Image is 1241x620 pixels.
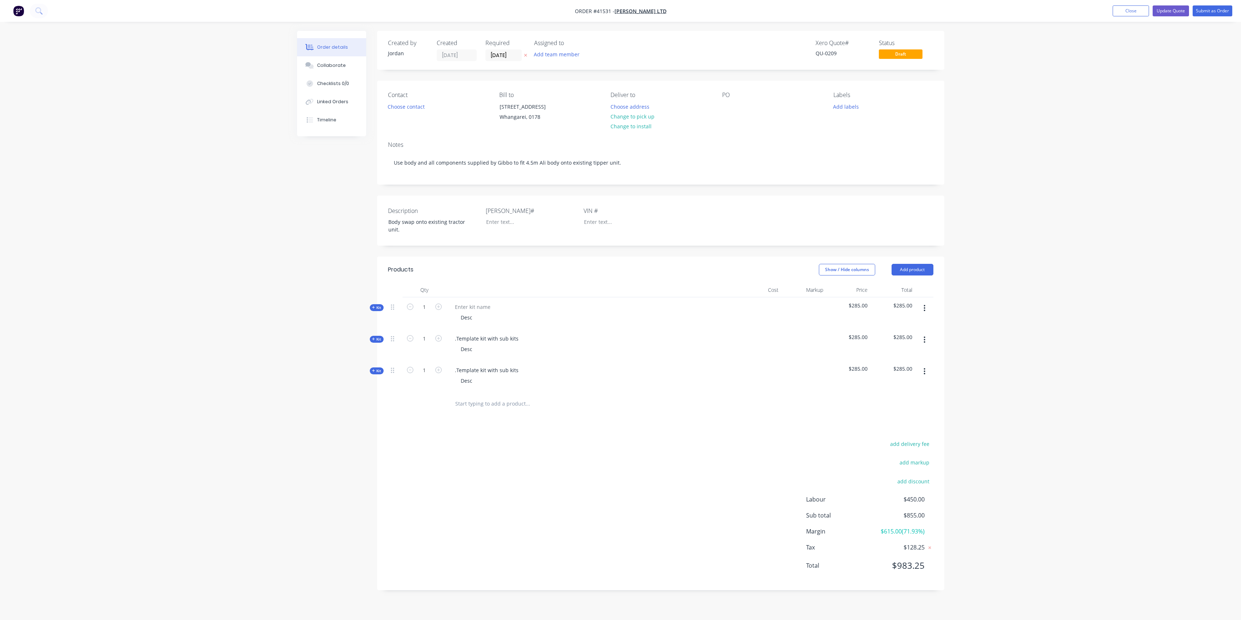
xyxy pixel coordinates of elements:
[896,458,933,467] button: add markup
[388,141,933,148] div: Notes
[879,40,933,47] div: Status
[530,49,583,59] button: Add team member
[317,117,336,123] div: Timeline
[873,365,912,373] span: $285.00
[722,92,822,98] div: PO
[455,344,478,354] div: Desc
[607,121,655,131] button: Change to install
[870,495,924,504] span: $450.00
[607,101,653,111] button: Choose address
[806,561,871,570] span: Total
[781,283,826,297] div: Markup
[297,111,366,129] button: Timeline
[297,93,366,111] button: Linked Orders
[1153,5,1189,16] button: Update Quote
[372,368,381,374] span: Kit
[317,80,349,87] div: Checklists 0/0
[493,101,566,125] div: [STREET_ADDRESS]Whangarei, 0178
[317,98,348,105] div: Linked Orders
[449,333,524,344] div: .Template kit with sub kits
[455,375,478,386] div: Desc
[388,92,488,98] div: Contact
[534,49,584,59] button: Add team member
[870,511,924,520] span: $855.00
[372,337,381,342] span: Kit
[833,92,933,98] div: Labels
[607,112,658,121] button: Change to pick up
[297,56,366,75] button: Collaborate
[1193,5,1232,16] button: Submit as Order
[873,302,912,309] span: $285.00
[829,101,863,111] button: Add labels
[455,312,478,323] div: Desc
[499,92,599,98] div: Bill to
[870,527,924,536] span: $615.00 ( 71.93 %)
[879,49,922,59] span: Draft
[384,101,428,111] button: Choose contact
[317,44,348,51] div: Order details
[806,495,871,504] span: Labour
[819,264,875,275] button: Show / Hide columns
[816,40,870,47] div: Xero Quote #
[575,8,615,15] span: Order #41531 -
[892,264,933,275] button: Add product
[372,305,381,310] span: Kit
[500,112,560,122] div: Whangarei, 0178
[829,302,868,309] span: $285.00
[816,49,870,57] div: QU-0209
[584,206,674,215] label: VIN #
[534,40,607,47] div: Assigned to
[449,365,524,375] div: .Template kit with sub kits
[388,206,479,215] label: Description
[13,5,24,16] img: Factory
[486,206,577,215] label: [PERSON_NAME]#
[806,527,871,536] span: Margin
[297,38,366,56] button: Order details
[383,217,473,235] div: Body swap onto existing tractor unit.
[388,40,428,47] div: Created by
[1113,5,1149,16] button: Close
[829,365,868,373] span: $285.00
[370,336,384,343] div: Kit
[388,265,413,274] div: Products
[870,283,915,297] div: Total
[806,543,871,552] span: Tax
[485,40,525,47] div: Required
[370,304,384,311] div: Kit
[829,333,868,341] span: $285.00
[317,62,346,69] div: Collaborate
[870,559,924,572] span: $983.25
[403,283,446,297] div: Qty
[826,283,871,297] div: Price
[806,511,871,520] span: Sub total
[388,152,933,174] div: Use body and all components supplied by Gibbo to fit 4.5m Ali body onto existing tipper unit.
[611,92,710,98] div: Deliver to
[437,40,477,47] div: Created
[737,283,782,297] div: Cost
[370,367,384,374] div: Kit
[500,102,560,112] div: [STREET_ADDRESS]
[886,439,933,449] button: add delivery fee
[455,396,600,411] input: Start typing to add a product...
[873,333,912,341] span: $285.00
[615,8,666,15] a: [PERSON_NAME] Ltd
[870,543,924,552] span: $128.25
[388,49,428,57] div: Jordan
[297,75,366,93] button: Checklists 0/0
[894,476,933,486] button: add discount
